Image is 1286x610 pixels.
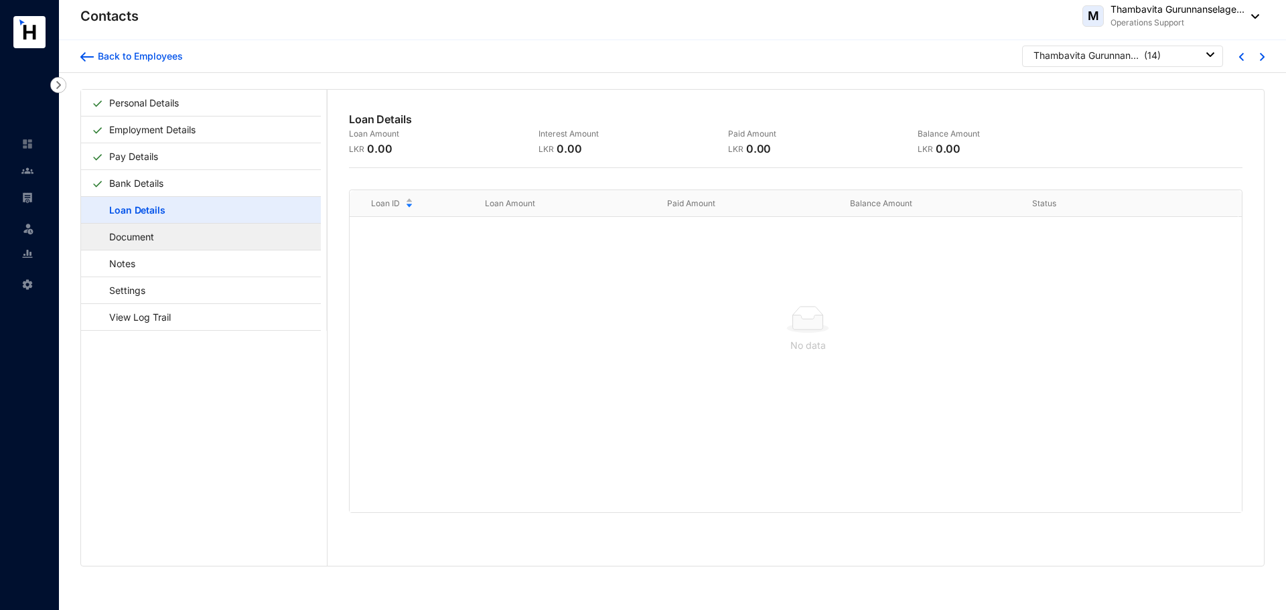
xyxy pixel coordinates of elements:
[21,138,33,150] img: home-unselected.a29eae3204392db15eaf.svg
[21,192,33,204] img: payroll-unselected.b590312f920e76f0c668.svg
[557,141,582,157] p: 0.00
[382,338,1234,353] div: No data
[728,127,902,141] p: Paid Amount
[1260,53,1265,61] img: chevron-right-blue.16c49ba0fe93ddb13f341d83a2dbca89.svg
[463,190,646,217] th: Loan Amount
[104,116,201,143] a: Employment Details
[728,141,746,157] p: LKR
[92,196,170,224] a: Loan Details
[92,303,175,331] a: View Log Trail
[1033,49,1141,62] div: Thambavita Gurunnanselage Kumudu Mihirani Gallage
[21,279,33,291] img: settings-unselected.1febfda315e6e19643a1.svg
[80,52,94,62] img: arrow-backward-blue.96c47016eac47e06211658234db6edf5.svg
[1088,10,1099,22] span: M
[539,127,712,141] p: Interest Amount
[11,157,43,184] li: Contacts
[92,250,140,277] a: Notes
[1111,3,1244,16] p: Thambavita Gurunnanselage...
[829,190,1011,217] th: Balance Amount
[92,223,159,250] a: Document
[1244,14,1259,19] img: dropdown-black.8e83cc76930a90b1a4fdb6d089b7bf3a.svg
[94,50,183,63] div: Back to Employees
[746,141,772,157] p: 0.00
[1206,52,1214,57] img: dropdown-black.8e83cc76930a90b1a4fdb6d089b7bf3a.svg
[21,222,35,235] img: leave-unselected.2934df6273408c3f84d9.svg
[21,165,33,177] img: people-unselected.118708e94b43a90eceab.svg
[21,248,33,260] img: report-unselected.e6a6b4230fc7da01f883.svg
[1144,49,1161,62] p: ( 14 )
[11,240,43,267] li: Reports
[1011,190,1125,217] th: Status
[80,50,183,63] a: Back to Employees
[918,141,936,157] p: LKR
[104,89,184,117] a: Personal Details
[367,141,392,157] p: 0.00
[1239,53,1244,61] img: chevron-left-blue.0fda5800d0a05439ff8ddef8047136d5.svg
[918,127,1091,141] p: Balance Amount
[539,141,557,157] p: LKR
[646,190,828,217] th: Paid Amount
[371,197,400,210] span: Loan ID
[11,184,43,211] li: Payroll
[92,277,150,304] a: Settings
[104,143,163,170] a: Pay Details
[11,131,43,157] li: Home
[349,127,522,141] p: Loan Amount
[349,111,1056,127] p: Loan Details
[936,141,961,157] p: 0.00
[50,77,66,93] img: nav-icon-right.af6afadce00d159da59955279c43614e.svg
[104,169,169,197] a: Bank Details
[1111,16,1244,29] p: Operations Support
[80,7,139,25] p: Contacts
[349,141,367,157] p: LKR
